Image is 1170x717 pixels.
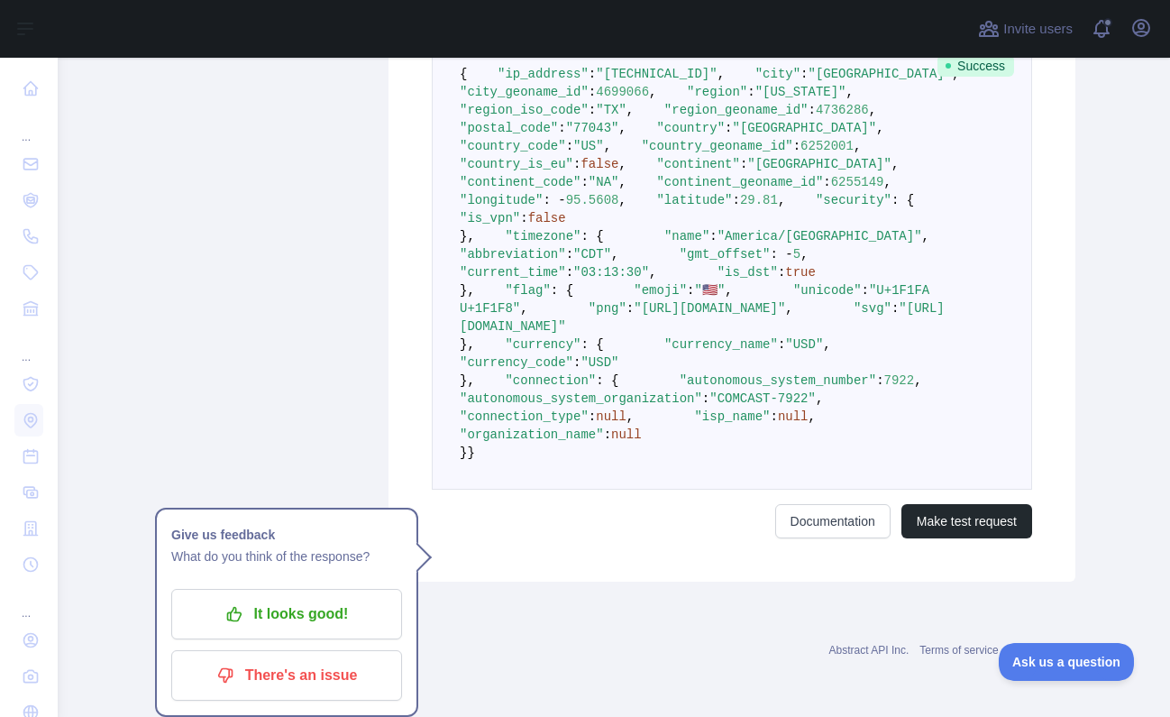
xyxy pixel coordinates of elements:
span: "[US_STATE]" [755,85,846,99]
span: 5 [793,247,800,262]
span: : [566,265,573,280]
span: : [891,301,899,316]
span: "abbreviation" [460,247,566,262]
span: 29.81 [740,193,778,207]
span: , [618,121,626,135]
iframe: Toggle Customer Support [999,643,1134,681]
span: false [528,211,566,225]
span: "03:13:30" [573,265,649,280]
span: Invite users [1003,19,1073,40]
span: : { [580,229,603,244]
div: ... [14,108,43,144]
span: "latitude" [656,193,732,207]
span: , [725,283,732,298]
span: , [922,229,929,244]
span: "svg" [854,301,891,316]
span: "png" [589,301,626,316]
span: "🇺🇸" [695,283,726,298]
span: , [520,301,527,316]
span: "security" [816,193,891,207]
span: : [725,121,732,135]
span: : [800,67,808,81]
span: "country_code" [460,139,566,153]
span: "[GEOGRAPHIC_DATA]" [747,157,891,171]
span: "region_geoname_id" [664,103,809,117]
span: "NA" [589,175,619,189]
span: , [718,67,725,81]
span: : { [891,193,914,207]
span: : [876,373,883,388]
span: : [770,409,777,424]
span: , [785,301,792,316]
span: : { [580,337,603,352]
span: : [687,283,694,298]
span: : [778,337,785,352]
span: : [580,175,588,189]
span: }, [460,337,475,352]
span: : [702,391,709,406]
span: 6255149 [831,175,884,189]
span: "unicode" [793,283,862,298]
span: "is_dst" [718,265,778,280]
span: , [800,247,808,262]
span: null [611,427,642,442]
span: }, [460,229,475,244]
span: 7922 [884,373,915,388]
span: "gmt_offset" [680,247,771,262]
span: , [816,391,823,406]
span: : { [596,373,618,388]
span: "[TECHNICAL_ID]" [596,67,717,81]
a: Terms of service [919,644,998,657]
span: "postal_code" [460,121,558,135]
p: What do you think of the response? [171,546,402,567]
span: "connection_type" [460,409,589,424]
span: "US" [573,139,604,153]
button: Make test request [901,504,1032,538]
a: Abstract API Inc. [829,644,909,657]
span: : [573,157,580,171]
span: , [618,193,626,207]
span: "region_iso_code" [460,103,589,117]
span: "[URL][DOMAIN_NAME]" [634,301,785,316]
span: null [778,409,809,424]
span: "region" [687,85,747,99]
span: 95.5608 [566,193,619,207]
span: : [709,229,717,244]
span: , [611,247,618,262]
span: : [520,211,527,225]
span: Success [937,55,1014,77]
span: "city" [755,67,800,81]
span: "[GEOGRAPHIC_DATA]" [732,121,876,135]
span: "connection" [505,373,596,388]
span: : [566,139,573,153]
span: 4736286 [816,103,869,117]
span: , [778,193,785,207]
span: "COMCAST-7922" [709,391,816,406]
span: , [809,409,816,424]
span: "USD" [580,355,618,370]
span: false [580,157,618,171]
span: , [649,85,656,99]
span: : [823,175,830,189]
span: "ip_address" [498,67,589,81]
span: true [785,265,816,280]
span: , [846,85,854,99]
span: : [589,85,596,99]
span: : [732,193,739,207]
span: : [566,247,573,262]
span: }, [460,373,475,388]
span: "currency_name" [664,337,778,352]
span: : [747,85,754,99]
span: , [618,175,626,189]
span: "timezone" [505,229,580,244]
span: , [884,175,891,189]
span: , [618,157,626,171]
span: , [854,139,861,153]
span: "isp_name" [694,409,770,424]
span: : [558,121,565,135]
span: "continent_code" [460,175,580,189]
span: { [460,67,467,81]
span: , [649,265,656,280]
span: : [793,139,800,153]
span: , [876,121,883,135]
